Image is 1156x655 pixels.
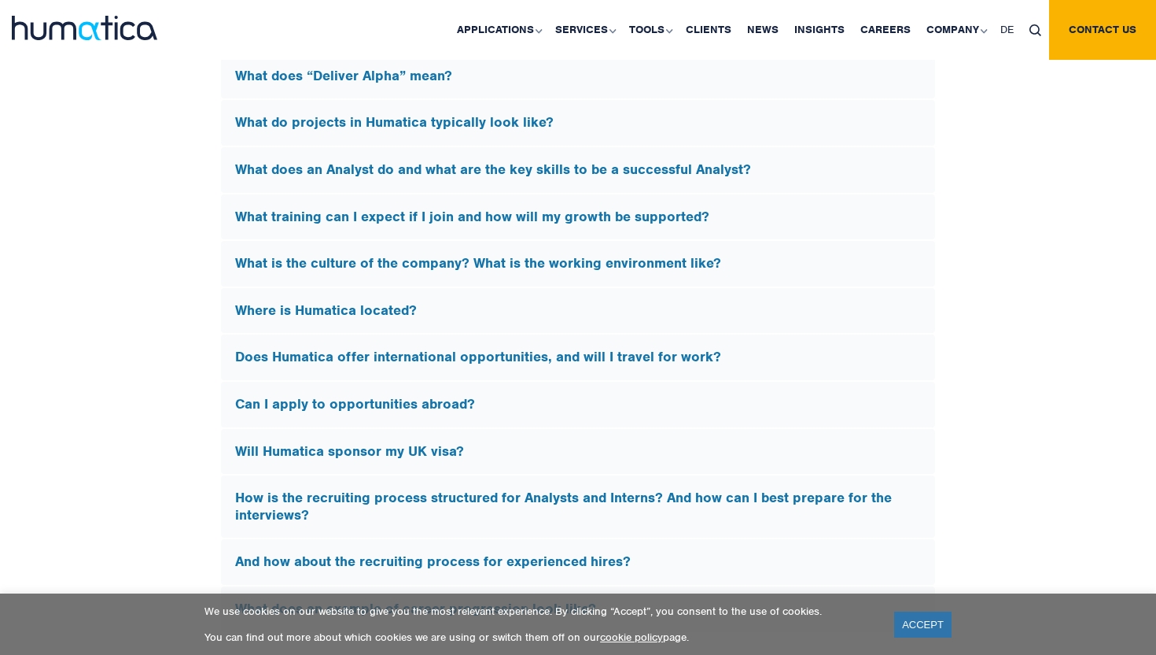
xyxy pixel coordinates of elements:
h5: Can I apply to opportunities abroad? [235,396,921,413]
h5: And how about the recruiting process for experienced hires? [235,553,921,571]
img: logo [12,16,157,40]
h5: Does Humatica offer international opportunities, and will I travel for work? [235,349,921,366]
a: cookie policy [600,631,663,644]
h5: What does “Deliver Alpha” mean? [235,68,921,85]
h5: Will Humatica sponsor my UK visa? [235,443,921,461]
p: You can find out more about which cookies we are using or switch them off on our page. [204,631,874,644]
h5: What is the culture of the company? What is the working environment like? [235,255,921,272]
h5: How is the recruiting process structured for Analysts and Interns? And how can I best prepare for... [235,490,921,524]
a: ACCEPT [894,612,952,638]
p: We use cookies on our website to give you the most relevant experience. By clicking “Accept”, you... [204,605,874,618]
span: DE [1000,23,1014,36]
h5: What training can I expect if I join and how will my growth be supported? [235,209,921,226]
h5: What do projects in Humatica typically look like? [235,114,921,131]
h5: What does an Analyst do and what are the key skills to be a successful Analyst? [235,161,921,179]
img: search_icon [1029,24,1041,36]
h5: Where is Humatica located? [235,302,921,320]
